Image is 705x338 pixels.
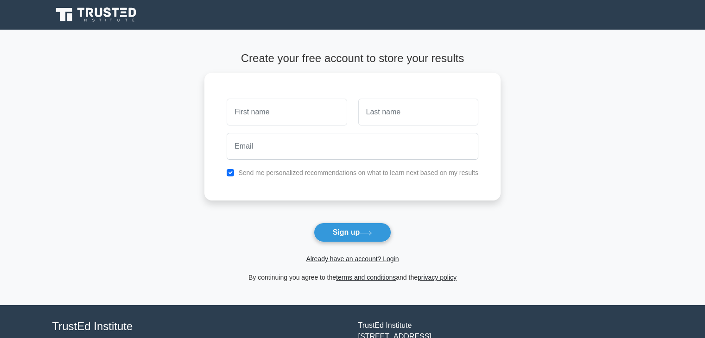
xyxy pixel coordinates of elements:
a: privacy policy [418,274,457,281]
a: terms and conditions [336,274,396,281]
h4: Create your free account to store your results [204,52,501,65]
input: First name [227,99,347,125]
label: Send me personalized recommendations on what to learn next based on my results [238,169,478,176]
h4: TrustEd Institute [52,320,347,333]
input: Last name [358,99,478,125]
a: Already have an account? Login [306,255,399,263]
div: By continuing you agree to the and the [199,272,506,283]
input: Email [227,133,478,160]
button: Sign up [314,223,392,242]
